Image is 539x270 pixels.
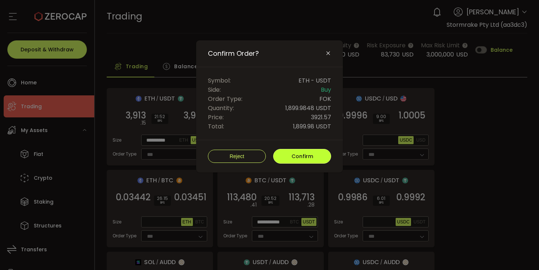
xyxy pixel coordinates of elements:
[208,76,231,85] span: Symbol:
[208,113,224,122] span: Price:
[293,122,331,131] span: 1,899.98 USDT
[319,94,331,103] span: FOK
[291,153,313,160] span: Confirm
[208,103,234,113] span: Quantity:
[502,235,539,270] iframe: Chat Widget
[196,40,343,172] div: Confirm Order?
[298,76,331,85] span: ETH - USDT
[321,85,331,94] span: Buy
[208,85,221,94] span: Side:
[208,122,224,131] span: Total:
[208,150,266,163] button: Reject
[285,103,331,113] span: 1,899.9848 USDT
[273,149,331,164] button: Confirm
[311,113,331,122] span: 3921.57
[208,94,242,103] span: Order Type:
[230,153,244,159] span: Reject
